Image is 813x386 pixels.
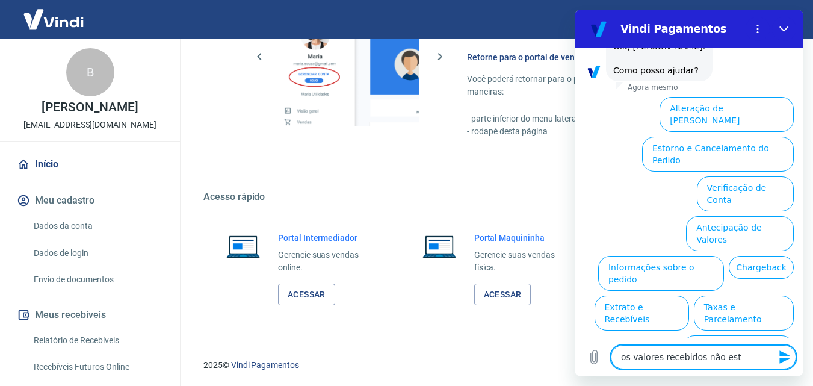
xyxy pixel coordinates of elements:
[218,232,268,261] img: Imagem de um notebook aberto
[474,249,574,274] p: Gerencie suas vendas física.
[66,48,114,96] div: B
[467,125,755,138] p: - rodapé desta página
[23,119,156,131] p: [EMAIL_ADDRESS][DOMAIN_NAME]
[467,113,755,125] p: - parte inferior do menu lateral
[14,1,93,37] img: Vindi
[42,101,138,114] p: [PERSON_NAME]
[231,360,299,370] a: Vindi Pagamentos
[14,151,165,178] a: Início
[29,355,165,379] a: Recebíveis Futuros Online
[278,284,335,306] a: Acessar
[467,73,755,98] p: Você poderá retornar para o portal de vendas através das seguintes maneiras:
[203,359,784,372] p: 2025 ©
[414,232,465,261] img: Imagem de um notebook aberto
[278,232,378,244] h6: Portal Intermediador
[14,302,165,328] button: Meus recebíveis
[278,249,378,274] p: Gerencie suas vendas online.
[755,8,799,31] button: Sair
[29,267,165,292] a: Envio de documentos
[575,10,803,376] iframe: Janela de mensagens
[474,232,574,244] h6: Portal Maquininha
[467,51,755,63] h6: Retorne para o portal de vendas
[29,214,165,238] a: Dados da conta
[474,284,531,306] a: Acessar
[14,187,165,214] button: Meu cadastro
[29,241,165,266] a: Dados de login
[29,328,165,353] a: Relatório de Recebíveis
[203,191,784,203] h5: Acesso rápido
